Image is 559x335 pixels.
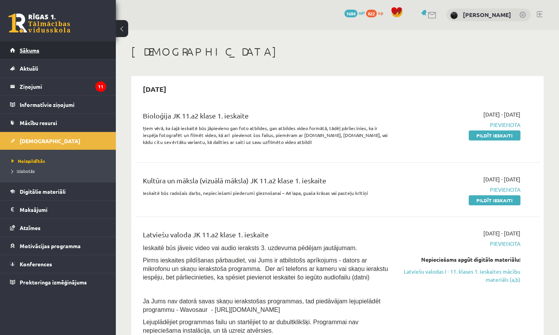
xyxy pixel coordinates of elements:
[143,189,391,196] p: Ieskaitē būs radošais darbs, nepieciešami piederumi gleznošanai – A4 lapa, guaša krāsas vai paste...
[12,157,108,164] a: Neizpildītās
[10,201,106,218] a: Maksājumi
[10,255,106,273] a: Konferences
[12,168,35,174] span: Izlabotās
[402,186,520,194] span: Pievienota
[402,255,520,264] div: Nepieciešams apgūt digitālo materiālu:
[143,229,391,244] div: Latviešu valoda JK 11.a2 klase 1. ieskaite
[483,110,520,118] span: [DATE] - [DATE]
[10,59,106,77] a: Aktuāli
[10,132,106,150] a: [DEMOGRAPHIC_DATA]
[20,224,41,231] span: Atzīmes
[402,240,520,248] span: Pievienota
[20,119,57,126] span: Mācību resursi
[366,10,387,16] a: 822 xp
[366,10,377,17] span: 822
[143,110,391,125] div: Bioloģija JK 11.a2 klase 1. ieskaite
[20,188,66,195] span: Digitālie materiāli
[10,237,106,255] a: Motivācijas programma
[143,257,388,281] span: Pirms ieskaites pildīšanas pārbaudiet, vai Jums ir atbilstošs aprīkojums - dators ar mikrofonu un...
[483,175,520,183] span: [DATE] - [DATE]
[10,41,106,59] a: Sākums
[20,137,80,144] span: [DEMOGRAPHIC_DATA]
[143,319,358,334] span: Lejuplādējiet programmas failu un startējiet to ar dubultklikšķi. Programmai nav nepieciešama ins...
[20,47,39,54] span: Sākums
[10,273,106,291] a: Proktoringa izmēģinājums
[20,279,87,286] span: Proktoringa izmēģinājums
[20,261,52,267] span: Konferences
[344,10,357,17] span: 1684
[143,175,391,189] div: Kultūra un māksla (vizuālā māksla) JK 11.a2 klase 1. ieskaite
[135,80,174,98] h2: [DATE]
[143,125,391,146] p: Ņem vērā, ka šajā ieskaitē būs jāpievieno gan foto atbildes, gan atbildes video formātā, tādēļ pā...
[463,11,511,19] a: [PERSON_NAME]
[469,130,520,140] a: Pildīt ieskaiti
[143,298,380,313] span: Ja Jums nav datorā savas skaņu ierakstošas programmas, tad piedāvājam lejupielādēt programmu - Wa...
[10,219,106,237] a: Atzīmes
[20,96,106,113] legend: Informatīvie ziņojumi
[95,81,106,92] i: 11
[20,78,106,95] legend: Ziņojumi
[450,12,458,19] img: Karolina Rogalika
[20,242,81,249] span: Motivācijas programma
[378,10,383,16] span: xp
[359,10,365,16] span: mP
[469,195,520,205] a: Pildīt ieskaiti
[20,201,106,218] legend: Maksājumi
[402,121,520,129] span: Pievienota
[344,10,365,16] a: 1684 mP
[8,14,70,33] a: Rīgas 1. Tālmācības vidusskola
[143,245,357,251] span: Ieskaitē būs jāveic video vai audio ieraksts 3. uzdevuma pēdējam jautājumam.
[12,167,108,174] a: Izlabotās
[402,267,520,284] a: Latviešu valodas I - 11. klases 1. ieskaites mācību materiāls (a,b)
[10,183,106,200] a: Digitālie materiāli
[10,96,106,113] a: Informatīvie ziņojumi
[131,45,544,58] h1: [DEMOGRAPHIC_DATA]
[10,78,106,95] a: Ziņojumi11
[12,158,45,164] span: Neizpildītās
[10,114,106,132] a: Mācību resursi
[20,65,38,72] span: Aktuāli
[483,229,520,237] span: [DATE] - [DATE]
